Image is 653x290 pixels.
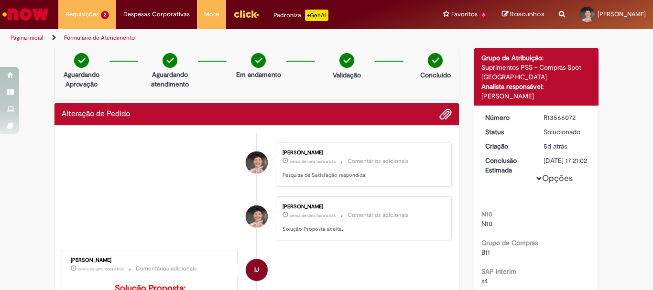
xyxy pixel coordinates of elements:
[339,53,354,68] img: check-circle-green.png
[544,141,588,151] div: 25/09/2025 11:16:31
[136,265,197,273] small: Comentários adicionais
[78,266,124,272] time: 29/09/2025 11:27:09
[78,266,124,272] span: cerca de uma hora atrás
[1,5,50,24] img: ServiceNow
[246,205,268,227] div: Aurissergio De Assis Pereira
[481,63,592,82] div: Suprimentos PSS - Compras Spot [GEOGRAPHIC_DATA]
[481,277,488,285] span: s4
[58,70,105,89] p: Aguardando Aprovação
[254,258,259,281] span: IJ
[123,10,190,19] span: Despesas Corporativas
[283,172,442,179] p: Pesquisa de Satisfação respondida!
[478,156,537,175] dt: Conclusão Estimada
[236,70,281,79] p: Em andamento
[478,141,537,151] dt: Criação
[481,267,516,276] b: SAP Interim
[481,248,490,257] span: B11
[348,211,409,219] small: Comentários adicionais
[481,238,538,247] b: Grupo de Compras
[65,10,99,19] span: Requisições
[544,156,588,165] div: [DATE] 17:21:02
[11,34,44,42] a: Página inicial
[204,10,219,19] span: More
[510,10,544,19] span: Rascunhos
[439,108,452,120] button: Adicionar anexos
[62,110,130,118] h2: Alteração de Pedido Histórico de tíquete
[420,70,451,80] p: Concluído
[481,82,592,91] div: Analista responsável:
[290,213,336,218] time: 29/09/2025 11:31:38
[246,259,268,281] div: Isabelly Juventino
[544,127,588,137] div: Solucionado
[544,142,567,150] span: 5d atrás
[305,10,328,21] p: +GenAi
[246,151,268,173] div: Aurissergio De Assis Pereira
[7,29,428,47] ul: Trilhas de página
[163,53,177,68] img: check-circle-green.png
[101,11,109,19] span: 2
[481,210,492,218] b: N10
[74,53,89,68] img: check-circle-green.png
[348,157,409,165] small: Comentários adicionais
[290,213,336,218] span: cerca de uma hora atrás
[251,53,266,68] img: check-circle-green.png
[481,219,492,228] span: N10
[502,10,544,19] a: Rascunhos
[290,159,336,164] span: cerca de uma hora atrás
[544,142,567,150] time: 25/09/2025 11:16:31
[273,10,328,21] div: Padroniza
[544,113,588,122] div: R13566072
[71,258,230,263] div: [PERSON_NAME]
[481,91,592,101] div: [PERSON_NAME]
[147,70,193,89] p: Aguardando atendimento
[64,34,135,42] a: Formulário de Atendimento
[233,7,259,21] img: click_logo_yellow_360x200.png
[481,53,592,63] div: Grupo de Atribuição:
[478,127,537,137] dt: Status
[598,10,646,18] span: [PERSON_NAME]
[283,226,442,233] p: Solução Proposta aceita.
[478,113,537,122] dt: Número
[451,10,478,19] span: Favoritos
[290,159,336,164] time: 29/09/2025 11:31:48
[479,11,488,19] span: 6
[283,204,442,210] div: [PERSON_NAME]
[428,53,443,68] img: check-circle-green.png
[283,150,442,156] div: [PERSON_NAME]
[333,70,361,80] p: Validação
